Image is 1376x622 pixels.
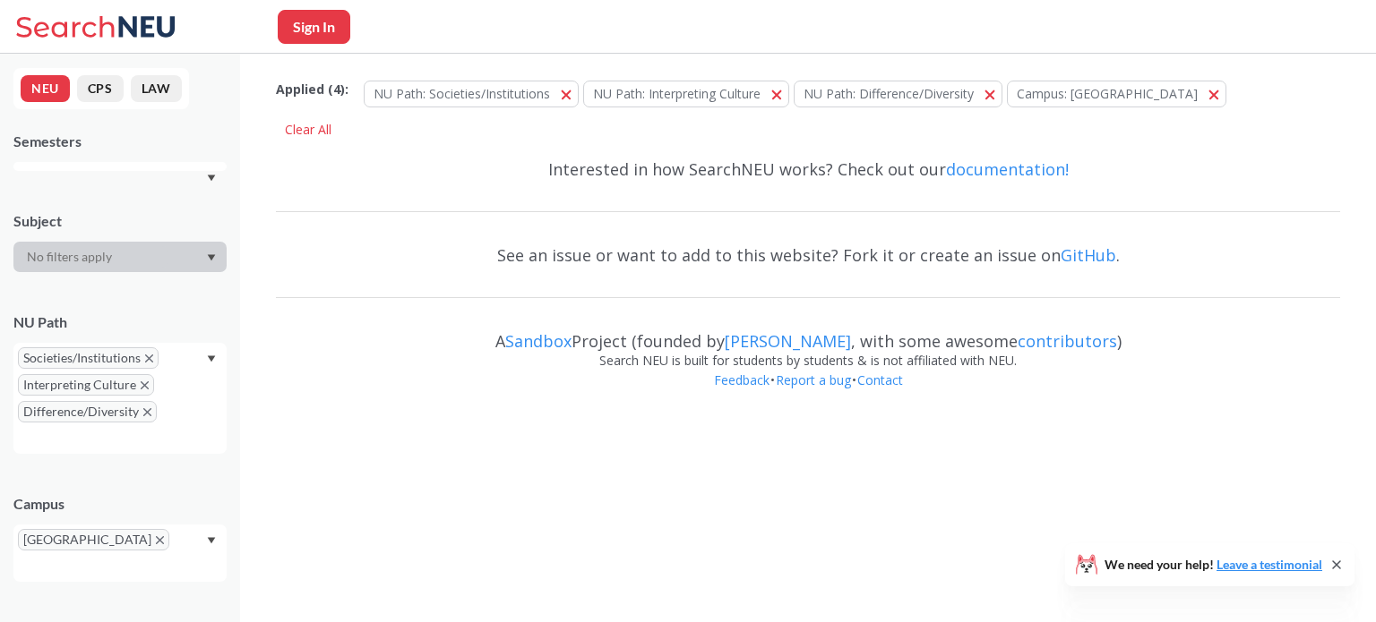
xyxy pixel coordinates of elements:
a: Leave a testimonial [1217,557,1322,572]
span: We need your help! [1105,558,1322,571]
svg: Dropdown arrow [207,537,216,544]
button: Sign In [278,10,350,44]
span: Difference/DiversityX to remove pill [18,401,157,422]
div: Interested in how SearchNEU works? Check out our [276,143,1340,195]
div: Societies/InstitutionsX to remove pillInterpreting CultureX to remove pillDifference/DiversityX t... [13,343,227,454]
a: Contact [856,371,904,388]
button: NU Path: Difference/Diversity [794,81,1002,107]
div: Clear All [276,116,340,143]
button: CPS [77,75,124,102]
a: Sandbox [505,330,572,352]
span: Campus: [GEOGRAPHIC_DATA] [1017,85,1198,102]
div: Campus [13,494,227,514]
svg: X to remove pill [156,536,164,544]
button: NEU [21,75,70,102]
div: A Project (founded by , with some awesome ) [276,315,1340,351]
button: Campus: [GEOGRAPHIC_DATA] [1007,81,1226,107]
span: NU Path: Interpreting Culture [593,85,761,102]
svg: Dropdown arrow [207,254,216,261]
div: NU Path [13,312,227,332]
div: Search NEU is built for students by students & is not affiliated with NEU. [276,351,1340,371]
span: Societies/InstitutionsX to remove pill [18,347,159,369]
svg: X to remove pill [145,354,153,362]
button: NU Path: Interpreting Culture [583,81,789,107]
svg: Dropdown arrow [207,355,216,362]
svg: X to remove pill [141,381,149,389]
div: Dropdown arrow [13,242,227,272]
div: [GEOGRAPHIC_DATA]X to remove pillDropdown arrow [13,524,227,582]
span: [GEOGRAPHIC_DATA]X to remove pill [18,529,169,550]
span: Interpreting CultureX to remove pill [18,374,154,396]
span: Applied ( 4 ): [276,80,348,99]
div: • • [276,371,1340,417]
svg: Dropdown arrow [207,175,216,182]
div: Subject [13,211,227,231]
div: Semesters [13,132,227,151]
span: NU Path: Difference/Diversity [804,85,974,102]
svg: X to remove pill [143,408,151,416]
div: See an issue or want to add to this website? Fork it or create an issue on . [276,229,1340,281]
a: Feedback [713,371,770,388]
a: documentation! [946,158,1069,180]
a: Report a bug [775,371,852,388]
span: NU Path: Societies/Institutions [374,85,550,102]
a: GitHub [1061,244,1116,266]
button: LAW [131,75,182,102]
button: NU Path: Societies/Institutions [364,81,579,107]
a: contributors [1018,330,1117,352]
a: [PERSON_NAME] [725,330,851,352]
